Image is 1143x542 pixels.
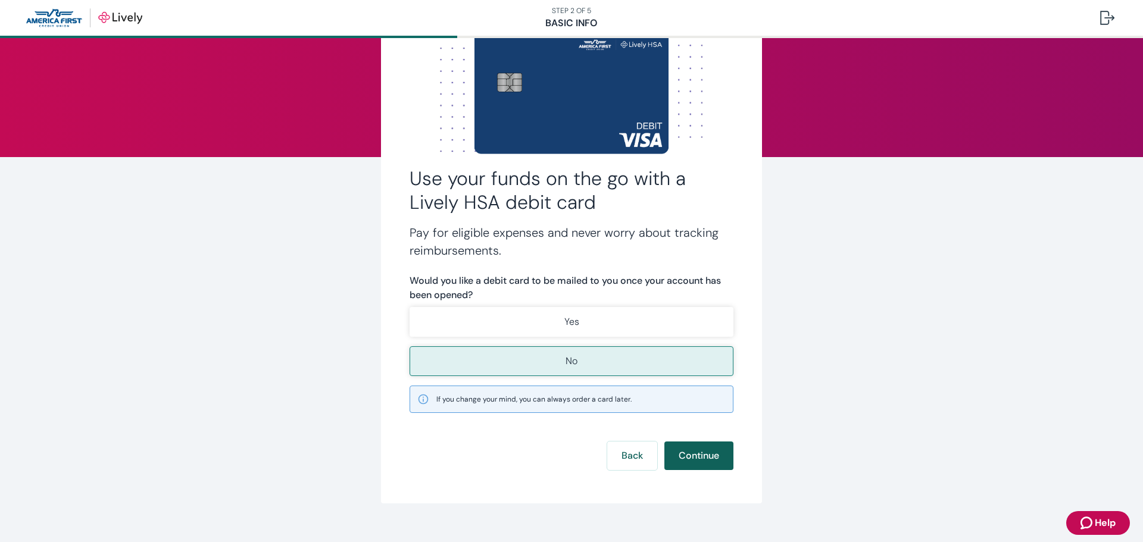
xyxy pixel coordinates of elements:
label: Would you like a debit card to be mailed to you once your account has been opened? [410,274,733,302]
button: Back [607,441,657,470]
img: Lively [26,8,142,27]
button: Continue [664,441,733,470]
svg: Zendesk support icon [1080,516,1095,530]
h4: Pay for eligible expenses and never worry about tracking reimbursements. [410,224,733,259]
button: No [410,346,733,376]
img: Debit card [474,32,669,154]
span: If you change your mind, you can always order a card later. [436,394,632,405]
img: Dot background [410,33,733,152]
p: Yes [564,315,579,329]
span: Help [1095,516,1116,530]
p: No [566,354,577,368]
button: Yes [410,307,733,337]
h2: Use your funds on the go with a Lively HSA debit card [410,167,733,214]
button: Zendesk support iconHelp [1066,511,1130,535]
button: Log out [1091,4,1124,32]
